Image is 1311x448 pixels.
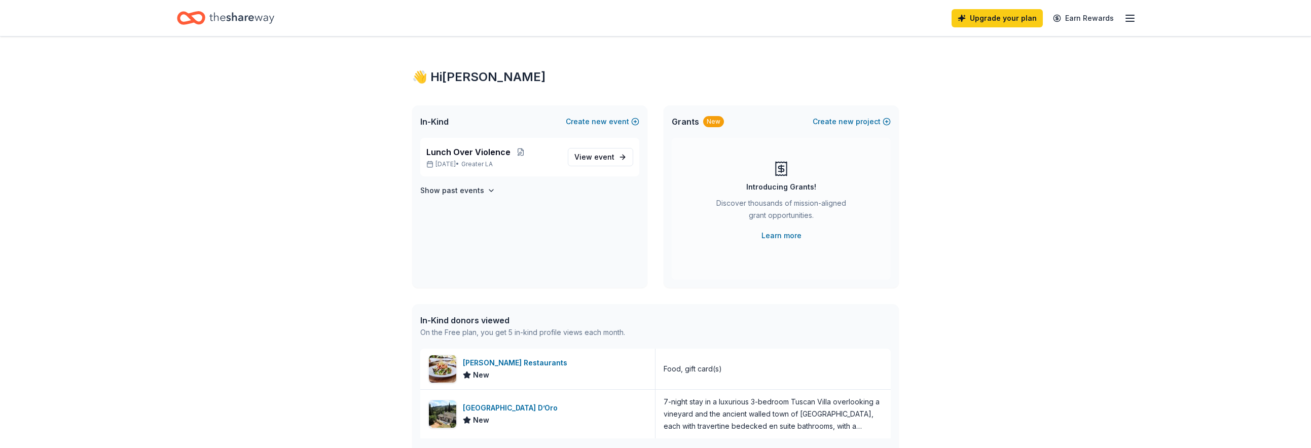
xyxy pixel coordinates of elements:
div: New [703,116,724,127]
div: [PERSON_NAME] Restaurants [463,357,571,369]
button: Show past events [420,184,495,197]
span: Grants [672,116,699,128]
a: Home [177,6,274,30]
p: [DATE] • [426,160,560,168]
span: New [473,369,489,381]
span: New [473,414,489,426]
div: In-Kind donors viewed [420,314,625,326]
div: 7-night stay in a luxurious 3-bedroom Tuscan Villa overlooking a vineyard and the ancient walled ... [664,396,883,432]
a: View event [568,148,633,166]
span: View [574,151,614,163]
div: On the Free plan, you get 5 in-kind profile views each month. [420,326,625,339]
a: Learn more [761,230,802,242]
span: event [594,153,614,161]
a: Upgrade your plan [952,9,1043,27]
div: [GEOGRAPHIC_DATA] D’Oro [463,402,562,414]
img: Image for Cameron Mitchell Restaurants [429,355,456,383]
button: Createnewproject [813,116,891,128]
img: Image for Villa Sogni D’Oro [429,400,456,428]
div: Food, gift card(s) [664,363,722,375]
div: 👋 Hi [PERSON_NAME] [412,69,899,85]
div: Introducing Grants! [746,181,816,193]
span: In-Kind [420,116,449,128]
button: Createnewevent [566,116,639,128]
span: new [839,116,854,128]
span: Greater LA [461,160,493,168]
a: Earn Rewards [1047,9,1120,27]
span: Lunch Over Violence [426,146,511,158]
span: new [592,116,607,128]
div: Discover thousands of mission-aligned grant opportunities. [712,197,850,226]
h4: Show past events [420,184,484,197]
